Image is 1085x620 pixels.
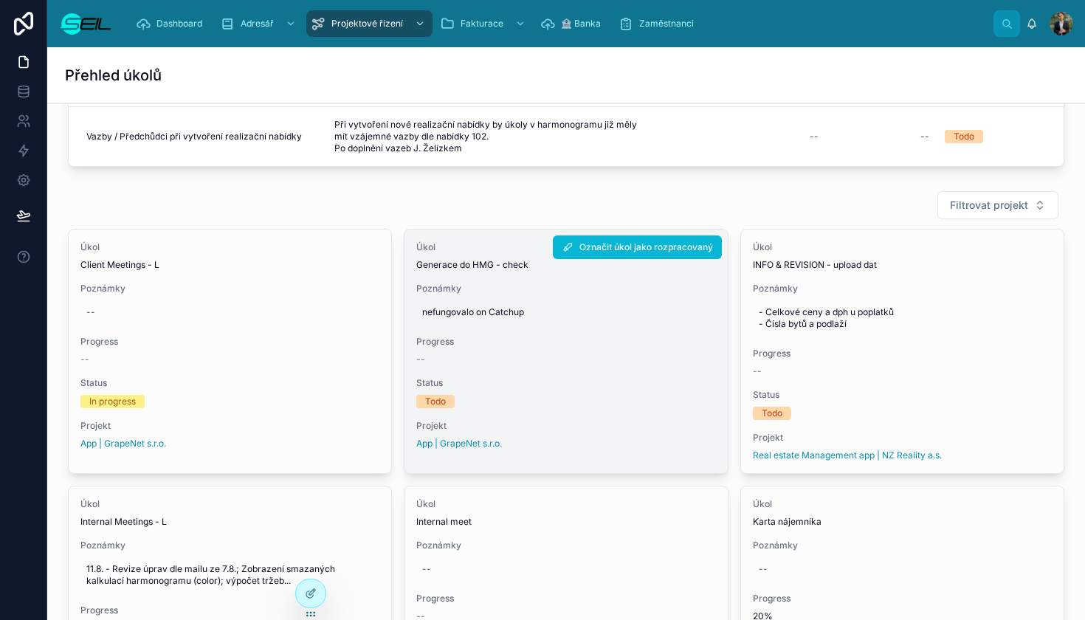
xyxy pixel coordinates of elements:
span: Úkol [416,241,715,253]
a: App | GrapeNet s.r.o. [416,438,502,449]
a: Fakturace [435,10,533,37]
a: Projektové řízení [306,10,433,37]
span: Úkol [80,498,379,510]
div: Todo [954,130,974,143]
span: Projekt [80,420,379,432]
span: Poznámky [753,540,1052,551]
a: Při vytvoření nové realizační nabídky by úkoly v harmonogramu již měly mít vzájemné vazby dle nab... [328,113,651,160]
span: Poznámky [80,283,379,294]
button: Select Button [937,191,1058,219]
span: Karta nájemníka [753,516,1052,528]
span: Poznámky [416,283,715,294]
a: ÚkolClient Meetings - LPoznámky--Progress--StatusIn progressProjektApp | GrapeNet s.r.o. [68,229,392,474]
span: Při vytvoření nové realizační nabídky by úkoly v harmonogramu již měly mít vzájemné vazby dle nab... [334,119,645,154]
span: Status [416,377,715,389]
span: Úkol [753,498,1052,510]
a: 🏦 Banka [536,10,611,37]
span: Adresář [241,18,274,30]
a: -- [669,125,824,148]
span: Progress [80,336,379,348]
span: Projekt [416,420,715,432]
span: nefungovalo on Catchup [422,306,709,318]
span: Poznámky [753,283,1052,294]
span: Generace do HMG - check [416,259,715,271]
img: App logo [59,12,112,35]
div: Todo [425,395,446,408]
div: -- [920,131,929,142]
span: 🏦 Banka [561,18,601,30]
button: Označit úkol jako rozpracovaný [553,235,722,259]
span: -- [753,365,762,377]
a: Adresář [216,10,303,37]
a: Todo [945,130,1069,143]
a: ÚkolGenerace do HMG - checkPoznámkynefungovalo on CatchupProgress--StatusTodoProjektApp | GrapeNe... [404,229,728,474]
span: Zaměstnanci [639,18,694,30]
div: -- [86,306,95,318]
span: Status [80,377,379,389]
span: Client Meetings - L [80,259,379,271]
span: Projekt [753,432,1052,444]
a: Real estate Management app | NZ Reality a.s. [753,449,942,461]
div: -- [422,563,431,575]
span: Označit úkol jako rozpracovaný [579,241,713,253]
h1: Přehled úkolů [65,65,162,86]
span: Vazby / Předchůdci při vytvoření realizační nabídky [86,131,302,142]
span: Fakturace [461,18,503,30]
span: Filtrovat projekt [950,198,1028,213]
span: Internal Meetings - L [80,516,379,528]
span: Progress [753,348,1052,359]
div: In progress [89,395,136,408]
a: Zaměstnanci [614,10,704,37]
span: -- [416,354,425,365]
a: -- [842,125,935,148]
span: Poznámky [416,540,715,551]
div: Todo [762,407,782,420]
span: Progress [416,593,715,604]
span: Úkol [416,498,715,510]
a: ÚkolINFO & REVISION - upload datPoznámky- Celkové ceny a dph u poplatků - Čísla bytů a podlažíPro... [740,229,1064,474]
span: Poznámky [80,540,379,551]
span: Status [753,389,1052,401]
span: 11.8. - Revize úprav dle mailu ze 7.8.; Zobrazení smazaných kalkulací harmonogramu (color); výpoč... [86,563,373,587]
span: Úkol [80,241,379,253]
span: INFO & REVISION - upload dat [753,259,1052,271]
span: Progress [753,593,1052,604]
div: -- [810,131,819,142]
span: Dashboard [156,18,202,30]
span: Progress [416,336,715,348]
span: Internal meet [416,516,715,528]
div: -- [759,563,768,575]
span: - Celkové ceny a dph u poplatků - Čísla bytů a podlaží [759,306,1046,330]
div: scrollable content [124,7,993,40]
span: Progress [80,604,379,616]
a: Dashboard [131,10,213,37]
span: -- [80,354,89,365]
a: Vazby / Předchůdci při vytvoření realizační nabídky [86,131,311,142]
span: Projektové řízení [331,18,403,30]
a: App | GrapeNet s.r.o. [80,438,166,449]
span: Úkol [753,241,1052,253]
